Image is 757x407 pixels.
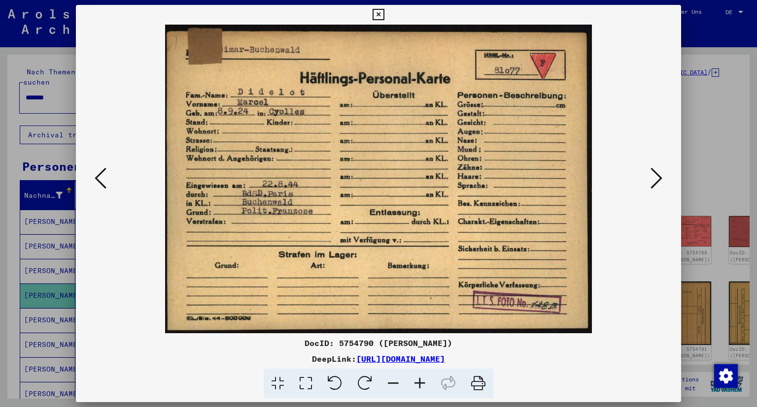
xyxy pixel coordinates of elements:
a: [URL][DOMAIN_NAME] [356,354,445,364]
img: Zustimmung ändern [714,364,738,388]
div: DocID: 5754790 ([PERSON_NAME]) [76,337,682,349]
div: DeepLink: [76,353,682,365]
div: Zustimmung ändern [714,364,737,387]
img: 001.jpg [109,25,648,333]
